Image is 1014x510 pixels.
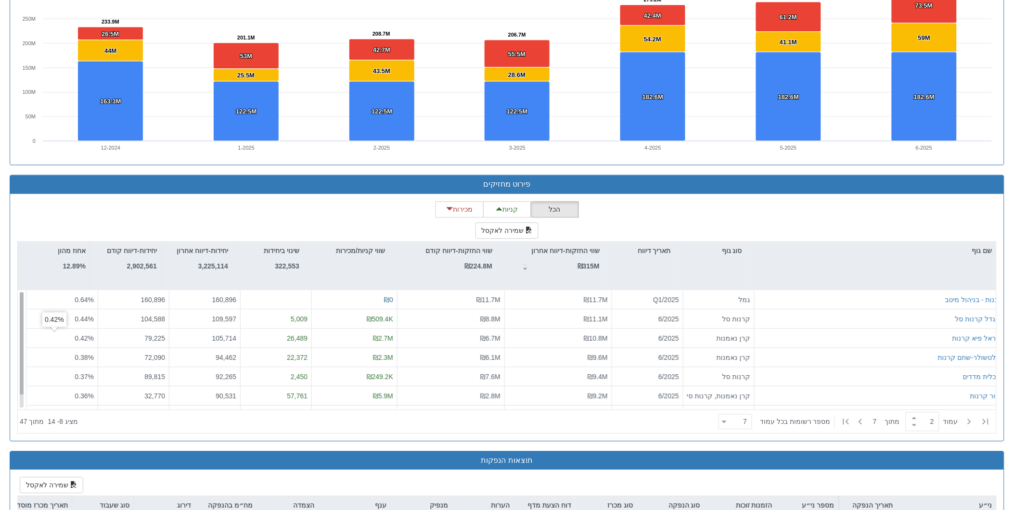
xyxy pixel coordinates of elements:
p: יחידות-דיווח אחרון [177,245,228,256]
div: 160,896 [173,295,236,305]
span: ₪5.9M [373,392,393,399]
button: מכירות [436,201,484,217]
strong: ₪224.8M [464,262,492,270]
span: ₪2.7M [373,334,393,342]
span: ₪9.6M [588,353,608,361]
strong: 2,902,561 [127,262,157,270]
span: ₪2.8M [480,392,501,399]
text: 200M [22,40,36,46]
div: 79,225 [102,333,165,343]
div: 105,714 [173,333,236,343]
div: מגדל קרנות סל [955,314,1001,323]
div: 6/2025 [616,314,679,323]
tspan: 122.5M [236,108,257,115]
div: 0.44 % [30,314,94,323]
text: 100M [22,89,36,95]
span: ₪0 [384,296,393,304]
div: קרן נאמנות [687,333,750,343]
span: ₪8.8M [480,315,501,322]
text: 0 [33,138,36,144]
div: קרנות סל [687,371,750,381]
div: 160,896 [102,295,165,305]
div: 0.38 % [30,352,94,362]
p: יחידות-דיווח קודם [107,245,157,256]
div: 32,770 [102,391,165,400]
button: שמירה לאקסל [20,477,83,493]
button: הראל פיא קרנות [952,333,1001,343]
div: קרן נאמנות [687,352,750,362]
div: גמל [687,295,750,305]
div: 0.36 % [30,391,94,400]
text: 3-2025 [509,145,526,151]
tspan: 233.9M [102,19,119,25]
strong: ₪315M [578,262,600,270]
button: תכלית מדדים [963,371,1001,381]
p: אחוז מהון [58,245,86,256]
span: ₪11.7M [584,296,608,304]
tspan: 44M [104,47,116,54]
span: ‏עמוד [943,417,958,426]
button: אלטשולר-שחם קרנות [938,352,1001,362]
div: 0.42 % [30,333,94,343]
text: 5-2025 [780,145,796,151]
div: תאריך דיווח [604,242,675,260]
div: קרנות סל [687,314,750,323]
tspan: 59M [918,34,930,41]
tspan: 25.5M [237,72,255,79]
tspan: 43.5M [373,67,390,75]
button: מור קרנות [970,391,1001,400]
div: 92,265 [173,371,236,381]
button: שמירה לאקסל [475,222,539,239]
div: 5,009 [244,314,308,323]
span: ₪11.1M [584,315,608,322]
text: 1-2025 [238,145,254,151]
tspan: 163.3M [100,98,121,105]
span: ₪6.1M [480,353,501,361]
div: 0.64 % [30,295,94,305]
tspan: 41.1M [780,38,797,46]
div: 72,090 [102,352,165,362]
div: שם גוף [746,242,996,260]
div: ‏מציג 8 - 14 ‏ מתוך 47 [20,411,78,432]
span: ₪249.2K [367,372,393,380]
span: ₪6.7M [480,334,501,342]
tspan: 73.5M [915,2,933,9]
span: ₪2.3M [373,353,393,361]
p: שינוי ביחידות [264,245,299,256]
tspan: 53M [240,52,252,60]
div: 26,489 [244,333,308,343]
strong: 3,225,114 [198,262,228,270]
tspan: 42.7M [373,46,390,53]
strong: 322,553 [275,262,299,270]
div: שווי קניות/מכירות [304,242,389,260]
h3: תוצאות הנפקות [17,456,997,465]
div: 94,462 [173,352,236,362]
span: ‏מספר רשומות בכל עמוד [760,417,831,426]
tspan: 42.4M [644,12,661,19]
text: 50M [26,114,36,119]
button: קניות [483,201,531,217]
div: סוג גוף [675,242,746,260]
tspan: 206.7M [508,32,526,38]
tspan: 122.5M [507,108,527,115]
div: 22,372 [244,352,308,362]
button: גננות - בניהול מיטב [945,295,1001,305]
h3: פירוט מחזיקים [17,180,997,189]
div: 0.42 % [42,312,66,327]
div: 89,815 [102,371,165,381]
tspan: 182.6M [914,93,935,101]
div: 57,761 [244,391,308,400]
span: ₪9.2M [588,392,608,399]
p: שווי החזקות-דיווח אחרון [532,245,600,256]
tspan: 182.6M [778,93,799,101]
div: קרן נאמנות, קרנות סל [687,391,750,400]
tspan: 201.1M [237,35,255,40]
tspan: 61.2M [780,13,797,21]
text: 250M [22,16,36,22]
text: 2-2025 [373,145,390,151]
span: ₪9.4M [588,372,608,380]
div: 6/2025 [616,333,679,343]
